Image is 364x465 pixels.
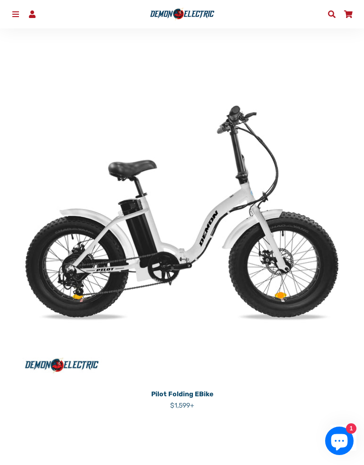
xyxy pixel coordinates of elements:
[322,427,356,457] inbox-online-store-chat: Shopify online store chat
[8,386,356,410] a: Pilot Folding eBike $1,599+
[8,37,356,386] img: Pilot Folding eBike - Demon Electric
[8,389,356,399] p: Pilot Folding eBike
[170,401,194,410] span: $1,599+
[148,8,216,21] img: Demon Electric logo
